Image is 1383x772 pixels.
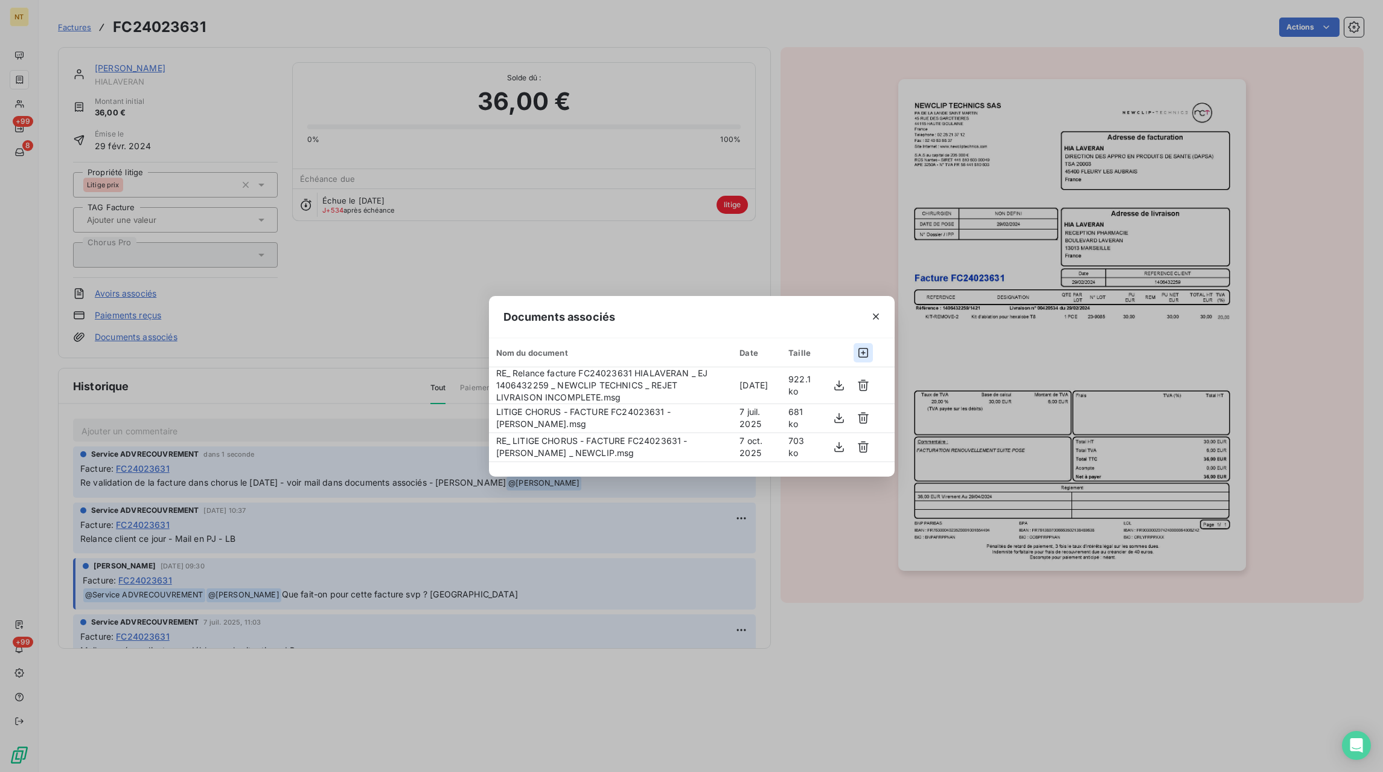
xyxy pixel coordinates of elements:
[788,374,811,396] span: 922.1 ko
[739,436,762,458] span: 7 oct. 2025
[739,348,774,358] div: Date
[503,309,616,325] span: Documents associés
[788,348,814,358] div: Taille
[1342,731,1371,760] div: Open Intercom Messenger
[788,436,804,458] span: 703 ko
[496,436,688,458] span: RE_ LITIGE CHORUS - FACTURE FC24023631 - [PERSON_NAME] _ NEWCLIP.msg
[788,407,803,429] span: 681 ko
[496,368,708,402] span: RE_ Relance facture FC24023631 HIALAVERAN _ EJ 1406432259 _ NEWCLIP TECHNICS _ REJET LIVRAISON IN...
[496,407,671,429] span: LITIGE CHORUS - FACTURE FC24023631 - [PERSON_NAME].msg
[739,407,761,429] span: 7 juil. 2025
[496,348,726,358] div: Nom du document
[739,380,768,390] span: [DATE]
